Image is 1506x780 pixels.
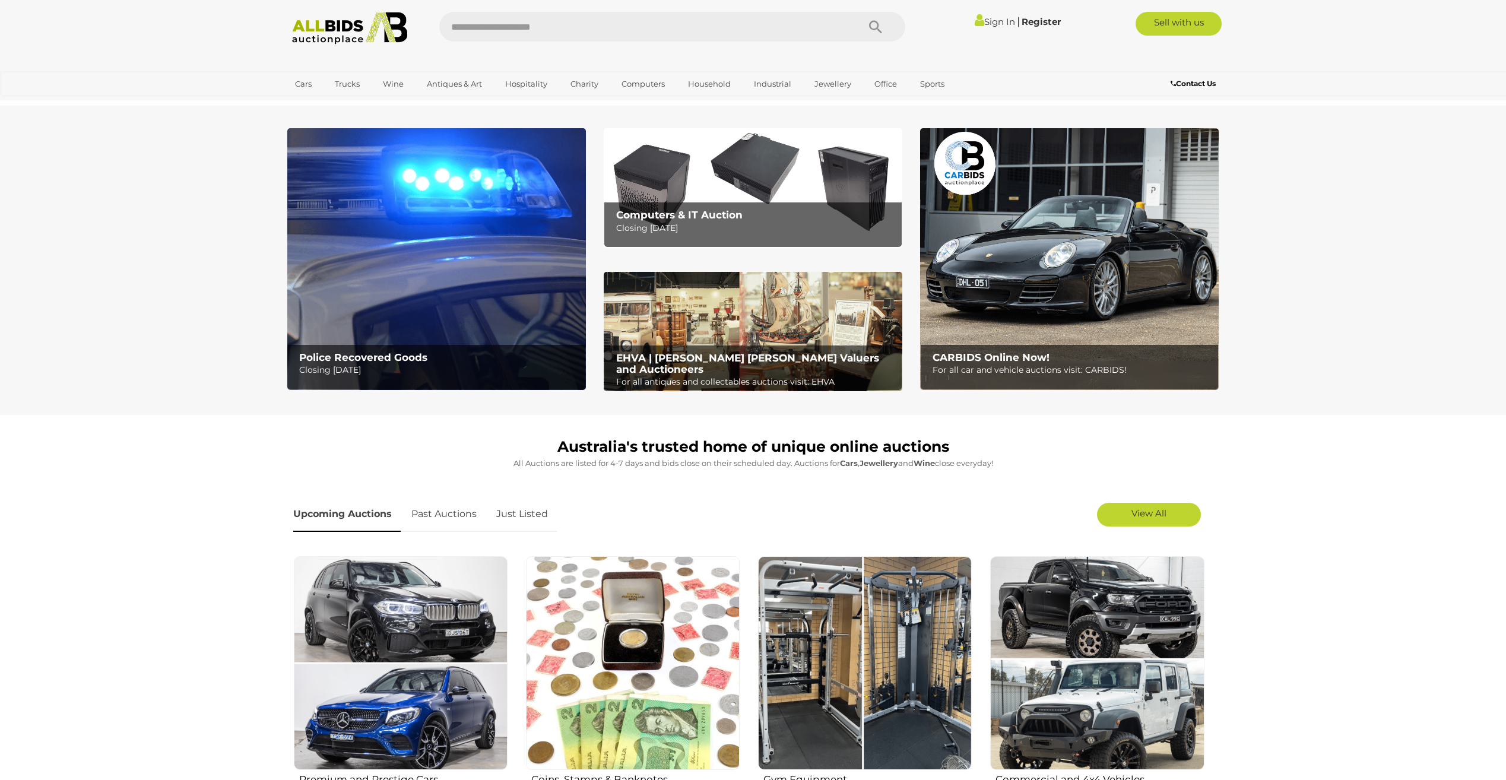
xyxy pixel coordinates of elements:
span: View All [1131,508,1166,519]
img: EHVA | Evans Hastings Valuers and Auctioneers [604,272,902,392]
a: Antiques & Art [419,74,490,94]
a: Jewellery [807,74,859,94]
a: Household [680,74,738,94]
img: Premium and Prestige Cars [294,556,508,770]
img: Computers & IT Auction [604,128,902,248]
a: Sell with us [1136,12,1222,36]
b: Computers & IT Auction [616,209,743,221]
a: Industrial [746,74,799,94]
b: Contact Us [1171,79,1216,88]
a: Just Listed [487,497,557,532]
b: Police Recovered Goods [299,351,427,363]
a: Hospitality [497,74,555,94]
a: Wine [375,74,411,94]
p: For all antiques and collectables auctions visit: EHVA [616,375,896,389]
a: Office [867,74,905,94]
a: Sports [912,74,952,94]
p: For all car and vehicle auctions visit: CARBIDS! [933,363,1212,378]
img: Coins, Stamps & Banknotes [526,556,740,770]
img: Commercial and 4x4 Vehicles [990,556,1204,770]
a: Register [1022,16,1061,27]
a: View All [1097,503,1201,527]
img: Police Recovered Goods [287,128,586,390]
b: EHVA | [PERSON_NAME] [PERSON_NAME] Valuers and Auctioneers [616,352,879,375]
a: Sign In [975,16,1015,27]
img: Allbids.com.au [286,12,414,45]
img: CARBIDS Online Now! [920,128,1219,390]
img: Gym Equipment [758,556,972,770]
a: Computers [614,74,673,94]
b: CARBIDS Online Now! [933,351,1050,363]
a: Upcoming Auctions [293,497,401,532]
button: Search [846,12,905,42]
h1: Australia's trusted home of unique online auctions [293,439,1213,455]
a: [GEOGRAPHIC_DATA] [287,94,387,113]
a: Computers & IT Auction Computers & IT Auction Closing [DATE] [604,128,902,248]
strong: Jewellery [860,458,898,468]
a: Charity [563,74,606,94]
a: Contact Us [1171,77,1219,90]
a: Police Recovered Goods Police Recovered Goods Closing [DATE] [287,128,586,390]
span: | [1017,15,1020,28]
p: Closing [DATE] [299,363,579,378]
strong: Wine [914,458,935,468]
a: EHVA | Evans Hastings Valuers and Auctioneers EHVA | [PERSON_NAME] [PERSON_NAME] Valuers and Auct... [604,272,902,392]
a: Cars [287,74,319,94]
p: Closing [DATE] [616,221,896,236]
a: CARBIDS Online Now! CARBIDS Online Now! For all car and vehicle auctions visit: CARBIDS! [920,128,1219,390]
strong: Cars [840,458,858,468]
a: Past Auctions [402,497,486,532]
p: All Auctions are listed for 4-7 days and bids close on their scheduled day. Auctions for , and cl... [293,456,1213,470]
a: Trucks [327,74,367,94]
